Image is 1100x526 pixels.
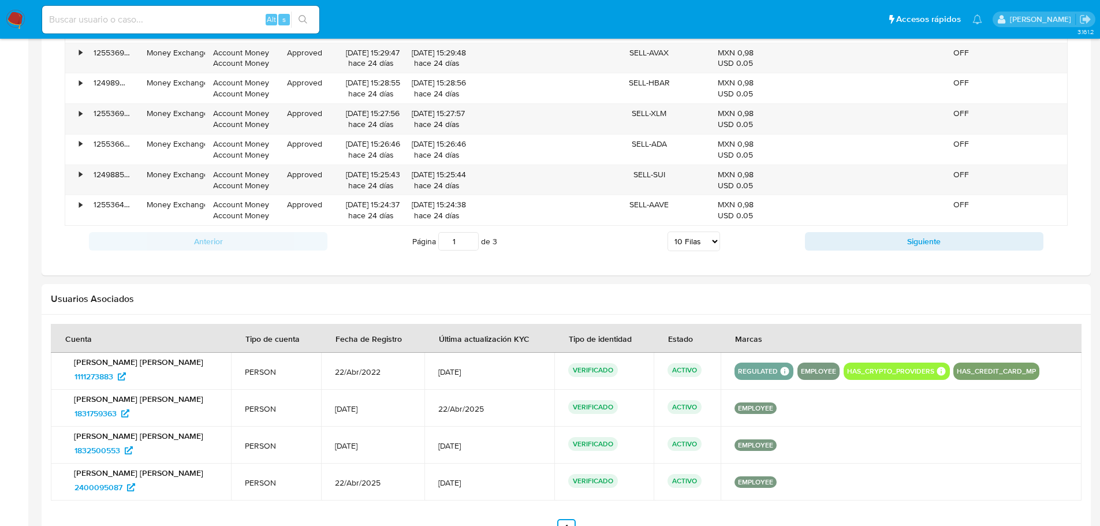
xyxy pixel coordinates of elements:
[282,14,286,25] span: s
[51,293,1082,305] h2: Usuarios Asociados
[896,13,961,25] span: Accesos rápidos
[1077,27,1094,36] span: 3.161.2
[1079,13,1091,25] a: Salir
[291,12,315,28] button: search-icon
[267,14,276,25] span: Alt
[972,14,982,24] a: Notificaciones
[1010,14,1075,25] p: nicolas.tyrkiel@mercadolibre.com
[42,12,319,27] input: Buscar usuario o caso...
